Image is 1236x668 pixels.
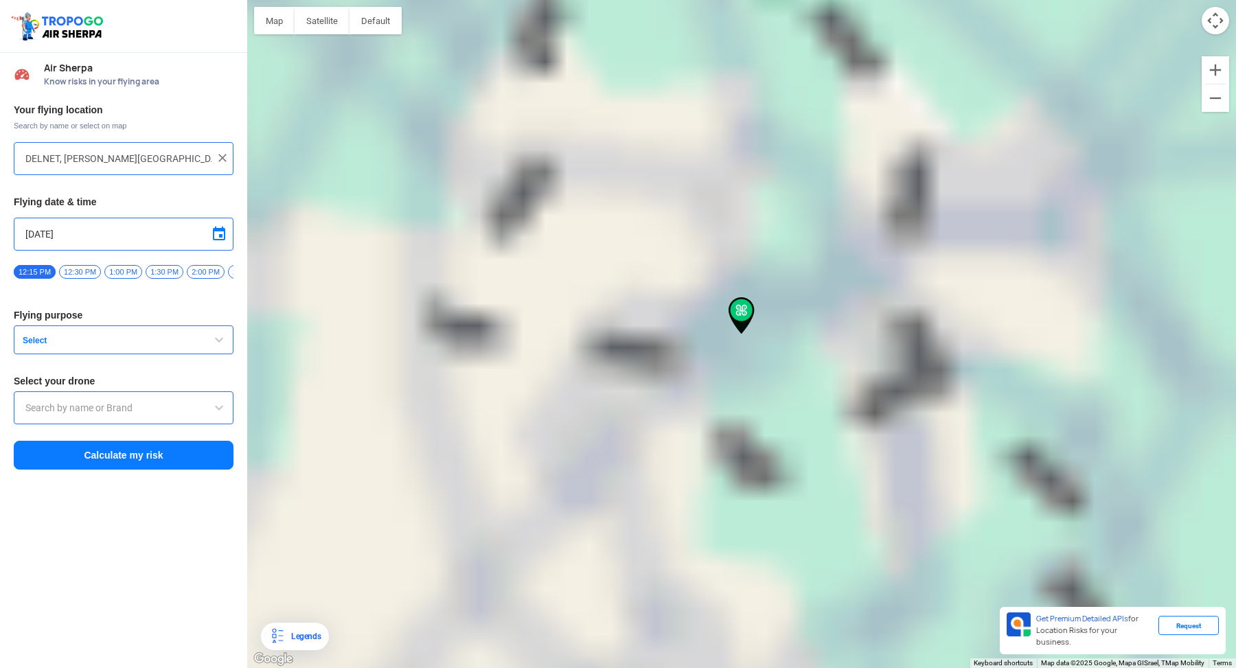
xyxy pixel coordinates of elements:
div: for Location Risks for your business. [1031,612,1158,649]
span: Select [17,335,189,346]
img: ic_close.png [216,151,229,165]
input: Select Date [25,226,222,242]
img: ic_tgdronemaps.svg [10,10,108,42]
button: Zoom out [1202,84,1229,112]
button: Show street map [254,7,295,34]
div: Request [1158,616,1219,635]
span: Search by name or select on map [14,120,233,131]
input: Search your flying location [25,150,211,167]
div: Legends [286,628,321,645]
span: 12:30 PM [59,265,101,279]
button: Select [14,325,233,354]
button: Zoom in [1202,56,1229,84]
h3: Select your drone [14,376,233,386]
span: Map data ©2025 Google, Mapa GISrael, TMap Mobility [1041,659,1204,667]
span: Air Sherpa [44,62,233,73]
span: 2:00 PM [187,265,225,279]
h3: Your flying location [14,105,233,115]
span: 12:15 PM [14,265,56,279]
span: Know risks in your flying area [44,76,233,87]
span: 1:30 PM [146,265,183,279]
button: Show satellite imagery [295,7,350,34]
img: Legends [269,628,286,645]
img: Google [251,650,296,668]
a: Open this area in Google Maps (opens a new window) [251,650,296,668]
a: Terms [1213,659,1232,667]
button: Map camera controls [1202,7,1229,34]
h3: Flying purpose [14,310,233,320]
button: Calculate my risk [14,441,233,470]
span: Get Premium Detailed APIs [1036,614,1128,623]
h3: Flying date & time [14,197,233,207]
img: Premium APIs [1007,612,1031,636]
span: 2:30 PM [228,265,266,279]
input: Search by name or Brand [25,400,222,416]
img: Risk Scores [14,66,30,82]
span: 1:00 PM [104,265,142,279]
button: Keyboard shortcuts [974,658,1033,668]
